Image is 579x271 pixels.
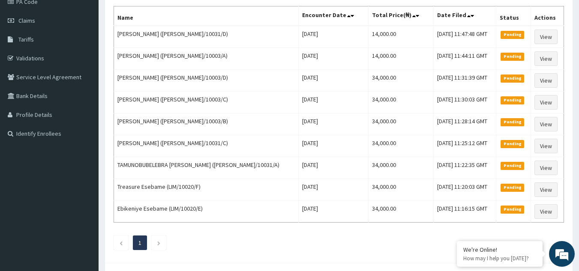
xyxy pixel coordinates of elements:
[4,180,163,210] textarea: Type your message and hit 'Enter'
[501,96,524,104] span: Pending
[501,184,524,191] span: Pending
[534,51,558,66] a: View
[114,113,299,135] td: [PERSON_NAME] ([PERSON_NAME]/10003/B)
[534,95,558,110] a: View
[434,179,496,201] td: [DATE] 11:20:03 GMT
[434,26,496,48] td: [DATE] 11:47:48 GMT
[534,139,558,153] a: View
[369,113,434,135] td: 34,000.00
[114,48,299,70] td: [PERSON_NAME] ([PERSON_NAME]/10003/A)
[534,204,558,219] a: View
[119,239,123,247] a: Previous page
[114,157,299,179] td: TAMUNOBUBELEBRA [PERSON_NAME] ([PERSON_NAME]/10031/A)
[298,113,369,135] td: [DATE]
[298,26,369,48] td: [DATE]
[534,182,558,197] a: View
[501,162,524,170] span: Pending
[434,135,496,157] td: [DATE] 11:25:12 GMT
[50,81,118,167] span: We're online!
[18,36,34,43] span: Tariffs
[114,70,299,92] td: [PERSON_NAME] ([PERSON_NAME]/10003/D)
[138,239,141,247] a: Page 1 is your current page
[369,157,434,179] td: 34,000.00
[298,6,369,26] th: Encounter Date
[298,179,369,201] td: [DATE]
[369,26,434,48] td: 14,000.00
[496,6,531,26] th: Status
[501,53,524,60] span: Pending
[114,26,299,48] td: [PERSON_NAME] ([PERSON_NAME]/10031/D)
[501,74,524,82] span: Pending
[16,43,35,64] img: d_794563401_company_1708531726252_794563401
[434,92,496,113] td: [DATE] 11:30:03 GMT
[298,48,369,70] td: [DATE]
[114,6,299,26] th: Name
[434,48,496,70] td: [DATE] 11:44:11 GMT
[501,118,524,126] span: Pending
[157,239,161,247] a: Next page
[114,201,299,223] td: Ebikeniye Esebame (LIM/10020/E)
[463,255,536,262] p: How may I help you today?
[501,140,524,148] span: Pending
[463,246,536,253] div: We're Online!
[298,70,369,92] td: [DATE]
[501,31,524,39] span: Pending
[298,157,369,179] td: [DATE]
[434,113,496,135] td: [DATE] 11:28:14 GMT
[534,117,558,131] a: View
[531,6,564,26] th: Actions
[534,73,558,88] a: View
[434,6,496,26] th: Date Filed
[501,205,524,213] span: Pending
[434,70,496,92] td: [DATE] 11:31:39 GMT
[369,201,434,223] td: 34,000.00
[369,179,434,201] td: 34,000.00
[298,201,369,223] td: [DATE]
[45,48,144,59] div: Chat with us now
[369,135,434,157] td: 34,000.00
[18,17,35,24] span: Claims
[369,48,434,70] td: 14,000.00
[298,92,369,113] td: [DATE]
[114,92,299,113] td: [PERSON_NAME] ([PERSON_NAME]/10003/C)
[141,4,161,25] div: Minimize live chat window
[369,6,434,26] th: Total Price(₦)
[434,201,496,223] td: [DATE] 11:16:15 GMT
[114,135,299,157] td: [PERSON_NAME] ([PERSON_NAME]/10031/C)
[369,92,434,113] td: 34,000.00
[114,179,299,201] td: Treasure Esebame (LIM/10020/F)
[434,157,496,179] td: [DATE] 11:22:35 GMT
[534,30,558,44] a: View
[534,161,558,175] a: View
[369,70,434,92] td: 34,000.00
[298,135,369,157] td: [DATE]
